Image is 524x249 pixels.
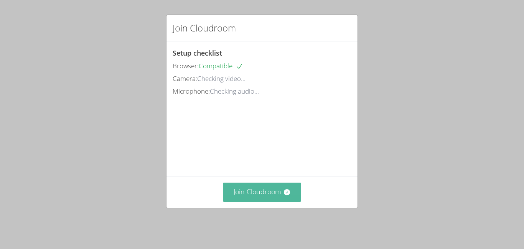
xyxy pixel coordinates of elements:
button: Join Cloudroom [223,183,302,201]
span: Checking video... [197,74,246,83]
span: Setup checklist [173,48,222,58]
span: Camera: [173,74,197,83]
h2: Join Cloudroom [173,21,236,35]
span: Microphone: [173,87,210,96]
span: Checking audio... [210,87,259,96]
span: Browser: [173,61,199,70]
span: Compatible [199,61,243,70]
